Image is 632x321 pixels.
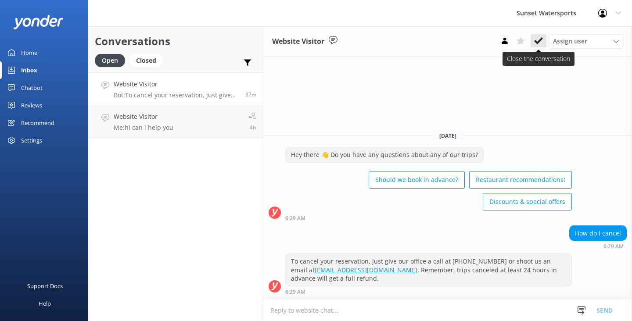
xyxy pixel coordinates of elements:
[285,289,305,295] strong: 6:29 AM
[114,79,239,89] h4: Website Visitor
[483,193,572,210] button: Discounts & special offers
[95,55,129,65] a: Open
[21,132,42,149] div: Settings
[286,254,571,286] div: To cancel your reservation, just give our office a call at [PHONE_NUMBER] or shoot us an email at...
[286,147,483,162] div: Hey there 👋 Do you have any questions about any of our trips?
[21,61,37,79] div: Inbox
[27,277,63,295] div: Support Docs
[315,266,417,274] a: [EMAIL_ADDRESS][DOMAIN_NAME]
[21,114,54,132] div: Recommend
[553,36,587,46] span: Assign user
[285,215,572,221] div: Sep 05 2025 06:29pm (UTC -05:00) America/Cancun
[285,289,572,295] div: Sep 05 2025 06:29pm (UTC -05:00) America/Cancun
[95,54,125,67] div: Open
[114,124,173,132] p: Me: hi can i help you
[114,112,173,121] h4: Website Visitor
[21,96,42,114] div: Reviews
[369,171,465,189] button: Should we book in advance?
[469,171,572,189] button: Restaurant recommendations!
[39,295,51,312] div: Help
[245,91,256,98] span: Sep 05 2025 06:29pm (UTC -05:00) America/Cancun
[13,15,64,29] img: yonder-white-logo.png
[285,216,305,221] strong: 6:29 AM
[272,36,324,47] h3: Website Visitor
[95,33,256,50] h2: Conversations
[21,44,37,61] div: Home
[250,124,256,131] span: Sep 05 2025 02:37pm (UTC -05:00) America/Cancun
[129,55,167,65] a: Closed
[21,79,43,96] div: Chatbot
[549,34,623,48] div: Assign User
[88,72,263,105] a: Website VisitorBot:To cancel your reservation, just give our office a call at [PHONE_NUMBER] or s...
[434,132,462,139] span: [DATE]
[88,105,263,138] a: Website VisitorMe:hi can i help you4h
[569,243,627,249] div: Sep 05 2025 06:29pm (UTC -05:00) America/Cancun
[603,244,624,249] strong: 6:29 AM
[570,226,626,241] div: How do I cancel
[129,54,163,67] div: Closed
[114,91,239,99] p: Bot: To cancel your reservation, just give our office a call at [PHONE_NUMBER] or shoot us an ema...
